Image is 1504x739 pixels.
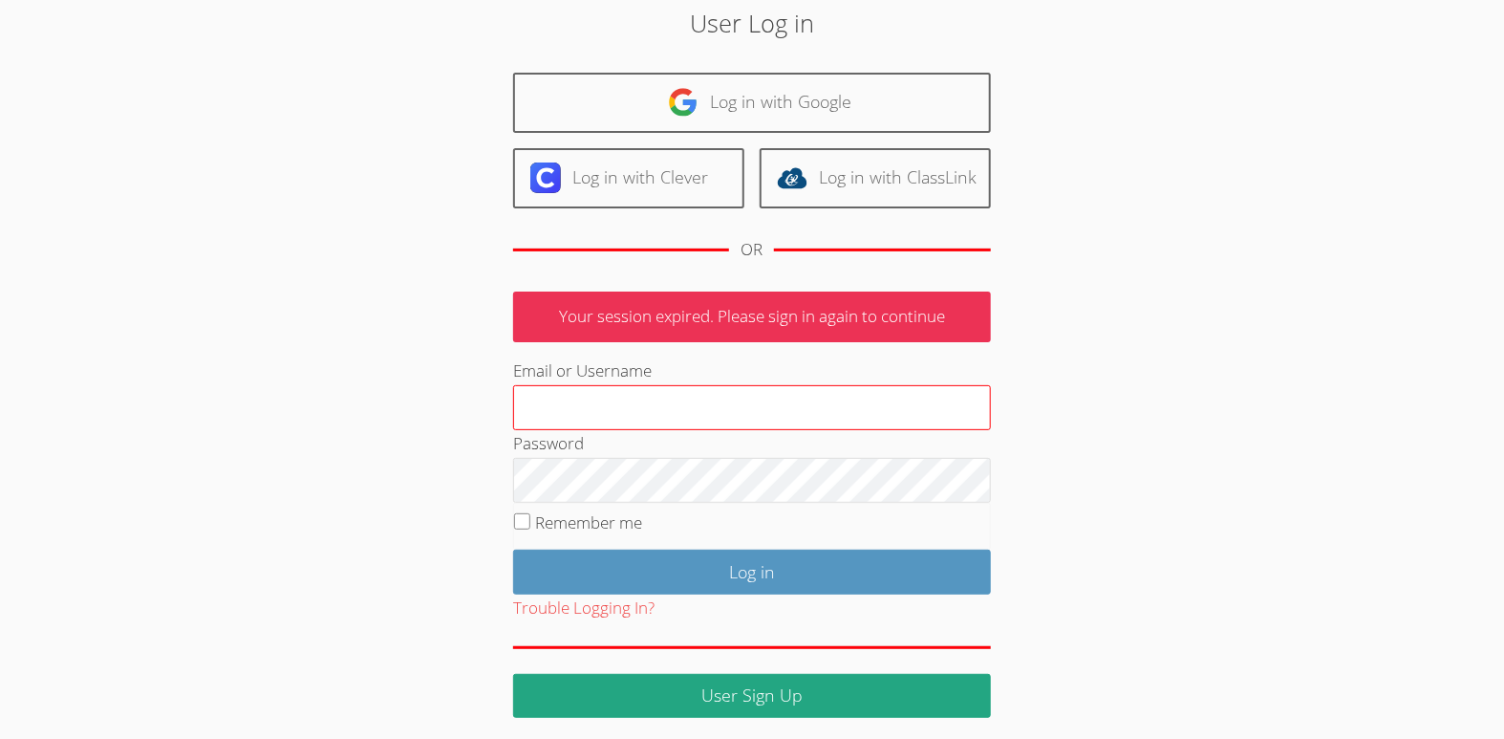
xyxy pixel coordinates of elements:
[513,674,991,719] a: User Sign Up
[513,359,652,381] label: Email or Username
[513,73,991,133] a: Log in with Google
[513,595,655,622] button: Trouble Logging In?
[513,292,991,342] p: Your session expired. Please sign in again to continue
[741,236,763,264] div: OR
[513,432,584,454] label: Password
[668,87,698,118] img: google-logo-50288ca7cdecda66e5e0955fdab243c47b7ad437acaf1139b6f446037453330a.svg
[535,511,642,533] label: Remember me
[777,163,807,193] img: classlink-logo-d6bb404cc1216ec64c9a2012d9dc4662098be43eaf13dc465df04b49fa7ab582.svg
[513,148,744,208] a: Log in with Clever
[346,5,1158,41] h2: User Log in
[760,148,991,208] a: Log in with ClassLink
[530,163,561,193] img: clever-logo-6eab21bc6e7a338710f1a6ff85c0baf02591cd810cc4098c63d3a4b26e2feb20.svg
[513,550,991,595] input: Log in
